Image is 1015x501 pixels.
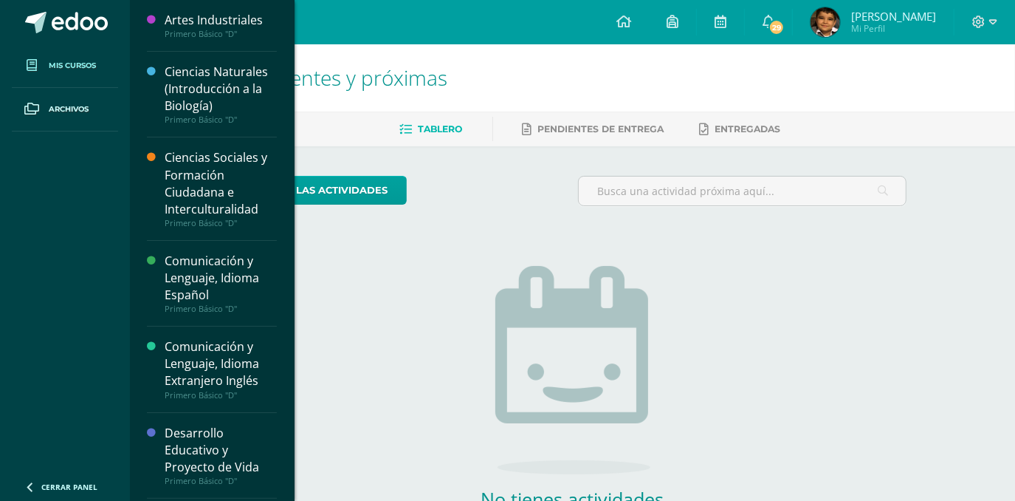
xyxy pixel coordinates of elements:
span: Tablero [419,123,463,134]
a: Archivos [12,88,118,132]
img: 1dcb818ff759f60fc2b6c147ebe25c83.png [811,7,840,37]
a: Comunicación y Lenguaje, Idioma Extranjero InglésPrimero Básico "D" [165,338,277,400]
a: Comunicación y Lenguaje, Idioma EspañolPrimero Básico "D" [165,253,277,314]
span: Archivos [49,103,89,115]
span: [PERSON_NAME] [851,9,936,24]
input: Busca una actividad próxima aquí... [579,177,906,205]
div: Primero Básico "D" [165,304,277,314]
span: Mi Perfil [851,22,936,35]
div: Ciencias Sociales y Formación Ciudadana e Interculturalidad [165,149,277,217]
a: Ciencias Sociales y Formación Ciudadana e InterculturalidadPrimero Básico "D" [165,149,277,228]
div: Primero Básico "D" [165,29,277,39]
a: Tablero [400,117,463,141]
a: Artes IndustrialesPrimero Básico "D" [165,12,277,39]
div: Comunicación y Lenguaje, Idioma Español [165,253,277,304]
a: Desarrollo Educativo y Proyecto de VidaPrimero Básico "D" [165,425,277,486]
a: todas las Actividades [238,176,407,205]
div: Comunicación y Lenguaje, Idioma Extranjero Inglés [165,338,277,389]
a: Ciencias Naturales (Introducción a la Biología)Primero Básico "D" [165,64,277,125]
a: Entregadas [700,117,781,141]
a: Pendientes de entrega [523,117,664,141]
span: Entregadas [715,123,781,134]
span: Pendientes de entrega [538,123,664,134]
div: Primero Básico "D" [165,115,277,125]
div: Ciencias Naturales (Introducción a la Biología) [165,64,277,115]
div: Primero Básico "D" [165,476,277,486]
a: Mis cursos [12,44,118,88]
span: Actividades recientes y próximas [148,64,447,92]
div: Primero Básico "D" [165,390,277,401]
span: Mis cursos [49,60,96,72]
div: Primero Básico "D" [165,218,277,228]
img: no_activities.png [495,266,650,474]
span: 29 [768,19,785,35]
span: Cerrar panel [41,482,97,492]
div: Desarrollo Educativo y Proyecto de Vida [165,425,277,476]
div: Artes Industriales [165,12,277,29]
